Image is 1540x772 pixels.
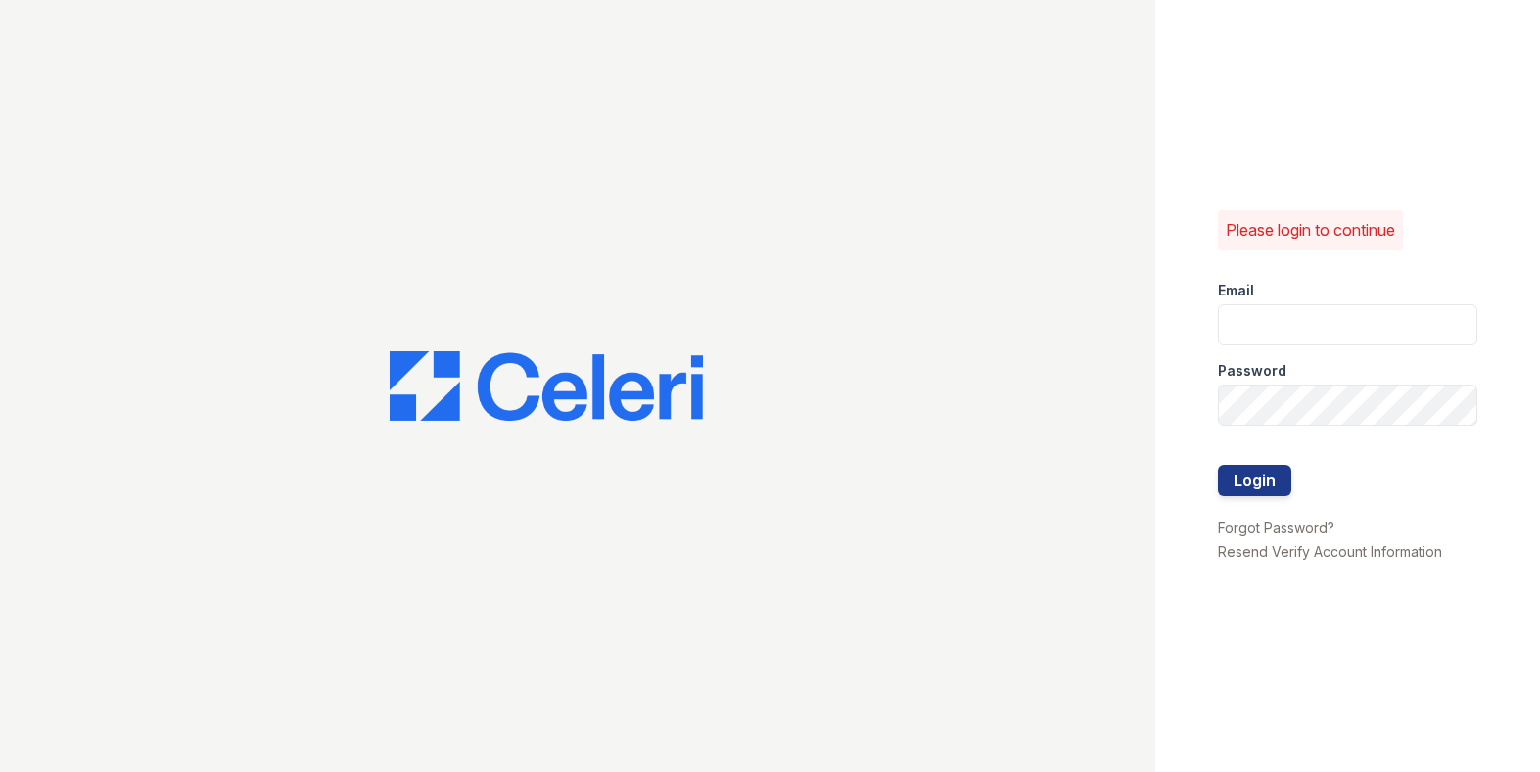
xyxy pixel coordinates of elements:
[1218,543,1442,560] a: Resend Verify Account Information
[390,351,703,422] img: CE_Logo_Blue-a8612792a0a2168367f1c8372b55b34899dd931a85d93a1a3d3e32e68fde9ad4.png
[1218,281,1254,300] label: Email
[1218,520,1334,536] a: Forgot Password?
[1226,218,1395,242] p: Please login to continue
[1218,465,1291,496] button: Login
[1218,361,1286,381] label: Password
